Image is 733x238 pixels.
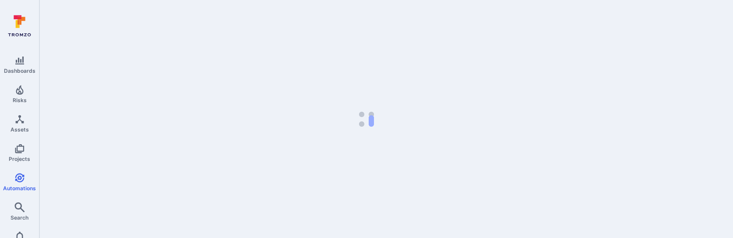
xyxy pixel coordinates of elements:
span: Projects [9,156,30,162]
span: Search [11,214,28,221]
span: Dashboards [4,67,35,74]
span: Assets [11,126,29,133]
span: Risks [13,97,27,103]
span: Automations [3,185,36,192]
